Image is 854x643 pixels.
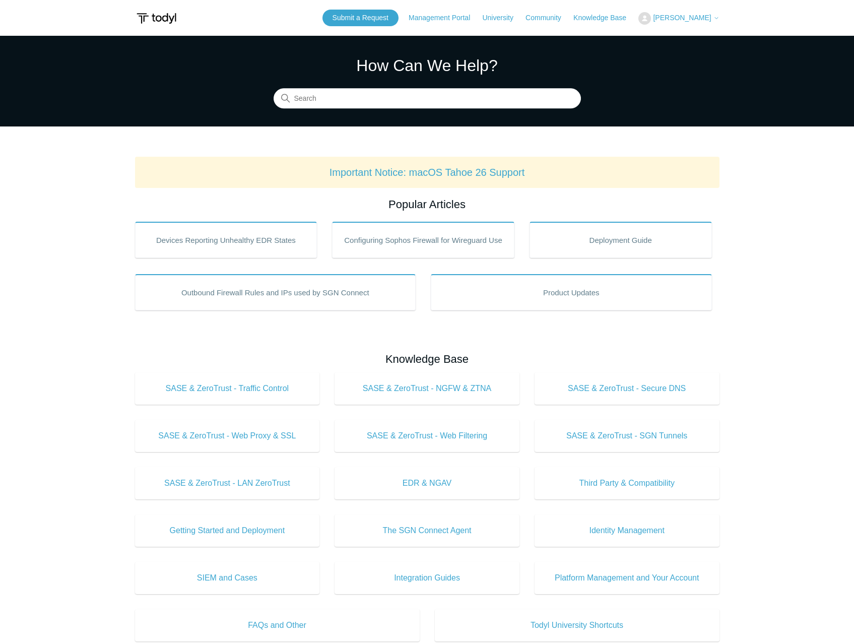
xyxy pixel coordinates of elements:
span: FAQs and Other [150,619,405,631]
a: SASE & ZeroTrust - Secure DNS [535,372,719,405]
span: [PERSON_NAME] [653,14,711,22]
span: SASE & ZeroTrust - LAN ZeroTrust [150,477,305,489]
span: SASE & ZeroTrust - NGFW & ZTNA [350,382,504,395]
a: SASE & ZeroTrust - Web Proxy & SSL [135,420,320,452]
span: SASE & ZeroTrust - Web Proxy & SSL [150,430,305,442]
a: Management Portal [409,13,480,23]
span: Third Party & Compatibility [550,477,704,489]
span: SASE & ZeroTrust - Traffic Control [150,382,305,395]
a: SASE & ZeroTrust - SGN Tunnels [535,420,719,452]
span: Identity Management [550,525,704,537]
input: Search [274,89,581,109]
a: EDR & NGAV [335,467,519,499]
a: Knowledge Base [573,13,636,23]
a: Outbound Firewall Rules and IPs used by SGN Connect [135,274,416,310]
span: SIEM and Cases [150,572,305,584]
a: Integration Guides [335,562,519,594]
a: Community [525,13,571,23]
a: SASE & ZeroTrust - Web Filtering [335,420,519,452]
a: Platform Management and Your Account [535,562,719,594]
button: [PERSON_NAME] [638,12,719,25]
a: Configuring Sophos Firewall for Wireguard Use [332,222,514,258]
a: Third Party & Compatibility [535,467,719,499]
span: Todyl University Shortcuts [450,619,704,631]
a: Deployment Guide [530,222,712,258]
span: Integration Guides [350,572,504,584]
h1: How Can We Help? [274,53,581,78]
span: Platform Management and Your Account [550,572,704,584]
span: SASE & ZeroTrust - SGN Tunnels [550,430,704,442]
a: Identity Management [535,515,719,547]
a: SASE & ZeroTrust - LAN ZeroTrust [135,467,320,499]
span: SASE & ZeroTrust - Web Filtering [350,430,504,442]
a: Submit a Request [322,10,399,26]
a: SIEM and Cases [135,562,320,594]
h2: Knowledge Base [135,351,719,367]
span: SASE & ZeroTrust - Secure DNS [550,382,704,395]
a: University [482,13,523,23]
span: EDR & NGAV [350,477,504,489]
a: SASE & ZeroTrust - Traffic Control [135,372,320,405]
a: Important Notice: macOS Tahoe 26 Support [330,167,525,178]
a: SASE & ZeroTrust - NGFW & ZTNA [335,372,519,405]
a: The SGN Connect Agent [335,515,519,547]
span: The SGN Connect Agent [350,525,504,537]
a: Product Updates [431,274,712,310]
a: Todyl University Shortcuts [435,609,719,641]
a: FAQs and Other [135,609,420,641]
h2: Popular Articles [135,196,719,213]
img: Todyl Support Center Help Center home page [135,9,178,28]
a: Getting Started and Deployment [135,515,320,547]
a: Devices Reporting Unhealthy EDR States [135,222,317,258]
span: Getting Started and Deployment [150,525,305,537]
